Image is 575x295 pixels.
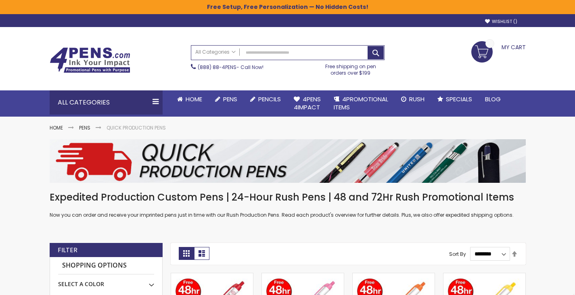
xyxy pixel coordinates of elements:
a: Rush [395,90,431,108]
div: All Categories [50,90,163,115]
span: Specials [446,95,472,103]
img: Quick Production Pens [50,139,526,183]
a: PenScents™ Scented Pens - Lemon Scent, 48 HR Production [443,273,525,280]
img: 4Pens Custom Pens and Promotional Products [50,47,130,73]
a: 4Pens4impact [287,90,327,117]
a: Blog [479,90,507,108]
span: 4Pens 4impact [294,95,321,111]
a: Pencils [244,90,287,108]
a: Home [171,90,209,108]
span: All Categories [195,49,236,55]
strong: Filter [58,246,77,255]
span: Pens [223,95,237,103]
a: PenScents™ Scented Pens - Strawberry Scent, 48-Hr Production [171,273,253,280]
a: Specials [431,90,479,108]
a: PenScents™ Scented Pens - Orange Scent, 48 Hr Production [353,273,435,280]
strong: Shopping Options [58,257,154,274]
span: Blog [485,95,501,103]
a: Pens [79,124,90,131]
span: Pencils [258,95,281,103]
div: Select A Color [58,274,154,288]
h1: Expedited Production Custom Pens | 24-Hour Rush Pens | 48 and 72Hr Rush Promotional Items [50,191,526,204]
p: Now you can order and receive your imprinted pens just in time with our Rush Production Pens. Rea... [50,212,526,218]
a: 4PROMOTIONALITEMS [327,90,395,117]
span: Rush [409,95,424,103]
strong: Grid [179,247,194,260]
a: All Categories [191,46,240,59]
a: Wishlist [485,19,517,25]
a: (888) 88-4PENS [198,64,236,71]
strong: Quick Production Pens [107,124,166,131]
div: Free shipping on pen orders over $199 [317,60,385,76]
a: PenScents™ Scented Pens - Cotton Candy Scent, 48 Hour Production [262,273,344,280]
a: Pens [209,90,244,108]
span: 4PROMOTIONAL ITEMS [334,95,388,111]
label: Sort By [449,250,466,257]
span: Home [186,95,202,103]
span: - Call Now! [198,64,263,71]
a: Home [50,124,63,131]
